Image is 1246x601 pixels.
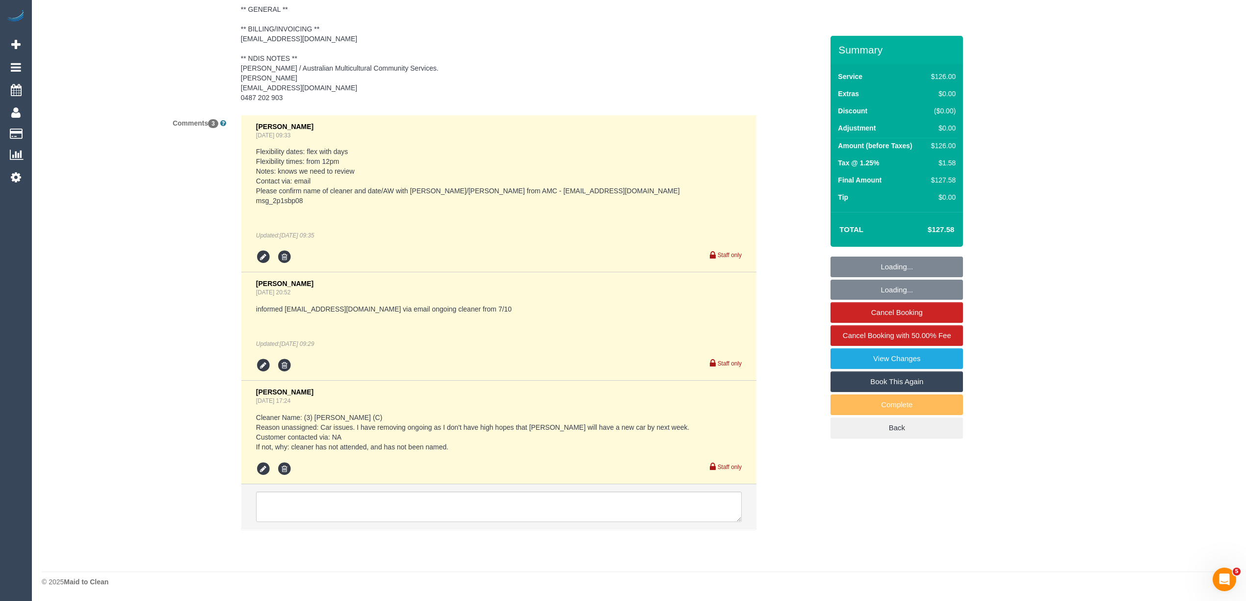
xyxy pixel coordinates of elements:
a: Back [831,418,963,438]
div: $1.58 [927,158,956,168]
pre: Flexibility dates: flex with days Flexibility times: from 12pm Notes: knows we need to review Con... [256,147,742,206]
pre: informed [EMAIL_ADDRESS][DOMAIN_NAME] via email ongoing cleaner from 7/10 [256,304,742,314]
div: ($0.00) [927,106,956,116]
div: $0.00 [927,123,956,133]
a: Book This Again [831,371,963,392]
div: $0.00 [927,89,956,99]
span: 3 [208,119,218,128]
label: Adjustment [838,123,876,133]
a: [DATE] 09:33 [256,132,291,139]
strong: Maid to Clean [64,578,108,586]
small: Staff only [718,360,742,367]
label: Tip [838,192,848,202]
label: Service [838,72,862,81]
small: Staff only [718,464,742,470]
a: Cancel Booking [831,302,963,323]
div: $0.00 [927,192,956,202]
h4: $127.58 [898,226,954,234]
div: $127.58 [927,175,956,185]
a: View Changes [831,348,963,369]
label: Final Amount [838,175,882,185]
span: Cancel Booking with 50.00% Fee [843,331,951,340]
span: [PERSON_NAME] [256,280,313,287]
label: Comments [34,115,234,128]
small: Staff only [718,252,742,259]
span: [PERSON_NAME] [256,123,313,131]
label: Discount [838,106,867,116]
h3: Summary [838,44,958,55]
span: [PERSON_NAME] [256,388,313,396]
iframe: Intercom live chat [1213,568,1236,591]
div: © 2025 [42,577,1236,587]
div: $126.00 [927,72,956,81]
label: Amount (before Taxes) [838,141,912,151]
pre: Cleaner Name: (3) [PERSON_NAME] (C) Reason unassigned: Car issues. I have removing ongoing as I d... [256,413,742,452]
label: Tax @ 1.25% [838,158,879,168]
strong: Total [839,225,863,234]
a: [DATE] 17:24 [256,397,291,404]
img: Automaid Logo [6,10,26,24]
div: $126.00 [927,141,956,151]
label: Extras [838,89,859,99]
span: Oct 06, 2025 09:29 [280,340,314,347]
span: Sep 30, 2025 09:35 [280,232,314,239]
a: [DATE] 20:52 [256,289,291,296]
span: 5 [1233,568,1241,575]
em: Updated: [256,340,314,347]
em: Updated: [256,232,314,239]
a: Cancel Booking with 50.00% Fee [831,325,963,346]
